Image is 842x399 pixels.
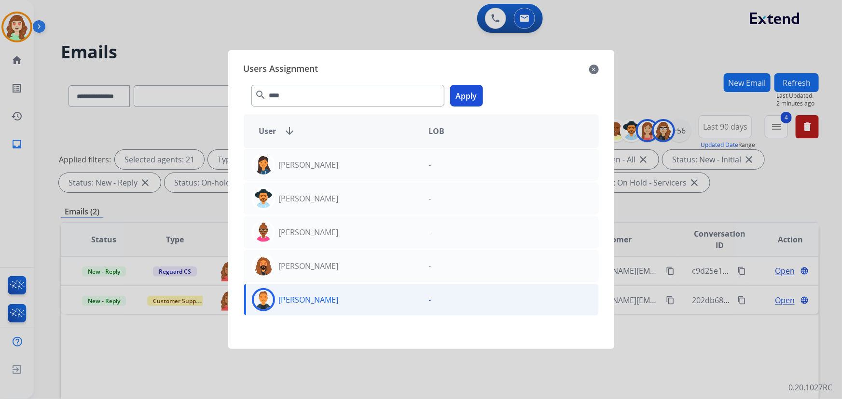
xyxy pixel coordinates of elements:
[244,62,318,77] span: Users Assignment
[429,193,431,204] p: -
[450,85,483,106] button: Apply
[279,226,339,238] p: [PERSON_NAME]
[429,294,431,306] p: -
[251,125,421,137] div: User
[589,64,599,75] mat-icon: close
[255,89,267,101] mat-icon: search
[279,294,339,306] p: [PERSON_NAME]
[429,159,431,171] p: -
[284,125,296,137] mat-icon: arrow_downward
[429,125,445,137] span: LOB
[429,260,431,272] p: -
[279,260,339,272] p: [PERSON_NAME]
[279,193,339,204] p: [PERSON_NAME]
[279,159,339,171] p: [PERSON_NAME]
[429,226,431,238] p: -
